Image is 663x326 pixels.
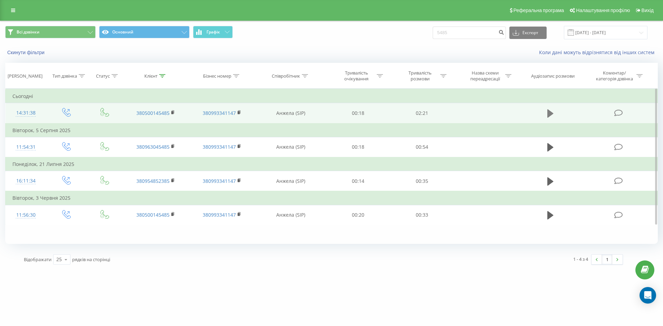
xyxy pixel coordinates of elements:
[531,73,575,79] div: Аудіозапис розмови
[642,8,654,13] span: Вихід
[6,89,658,103] td: Сьогодні
[17,29,39,35] span: Всі дзвінки
[326,171,390,191] td: 00:14
[326,103,390,124] td: 00:18
[136,144,170,150] a: 380963045485
[6,157,658,171] td: Понеділок, 21 Липня 2025
[203,211,236,218] a: 380993341147
[6,124,658,137] td: Вівторок, 5 Серпня 2025
[8,73,42,79] div: [PERSON_NAME]
[255,137,326,157] td: Анжела (SIP)
[99,26,190,38] button: Основний
[12,174,39,188] div: 16:11:34
[573,256,588,263] div: 1 - 4 з 4
[594,70,635,82] div: Коментар/категорія дзвінка
[338,70,375,82] div: Тривалість очікування
[206,30,220,34] span: Графік
[136,110,170,116] a: 380500145485
[326,205,390,225] td: 00:20
[203,144,236,150] a: 380993341147
[203,73,231,79] div: Бізнес номер
[136,178,170,184] a: 380954852385
[6,191,658,205] td: Вівторок, 3 Червня 2025
[467,70,503,82] div: Назва схеми переадресації
[576,8,630,13] span: Налаштування профілю
[390,137,453,157] td: 00:54
[390,171,453,191] td: 00:35
[433,27,506,39] input: Пошук за номером
[602,255,612,264] a: 1
[56,256,62,263] div: 25
[640,287,656,304] div: Open Intercom Messenger
[5,26,96,38] button: Всі дзвінки
[390,205,453,225] td: 00:33
[144,73,157,79] div: Клієнт
[12,208,39,222] div: 11:56:30
[255,205,326,225] td: Анжела (SIP)
[12,140,39,154] div: 11:54:31
[12,106,39,120] div: 14:31:38
[255,103,326,124] td: Анжела (SIP)
[402,70,439,82] div: Тривалість розмови
[136,211,170,218] a: 380500145485
[513,8,564,13] span: Реферальна програма
[52,73,77,79] div: Тип дзвінка
[272,73,300,79] div: Співробітник
[390,103,453,124] td: 02:21
[193,26,233,38] button: Графік
[539,49,658,56] a: Коли дані можуть відрізнятися вiд інших систем
[203,178,236,184] a: 380993341147
[24,256,51,263] span: Відображати
[96,73,110,79] div: Статус
[255,171,326,191] td: Анжела (SIP)
[5,49,48,56] button: Скинути фільтри
[509,27,547,39] button: Експорт
[326,137,390,157] td: 00:18
[203,110,236,116] a: 380993341147
[72,256,110,263] span: рядків на сторінці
